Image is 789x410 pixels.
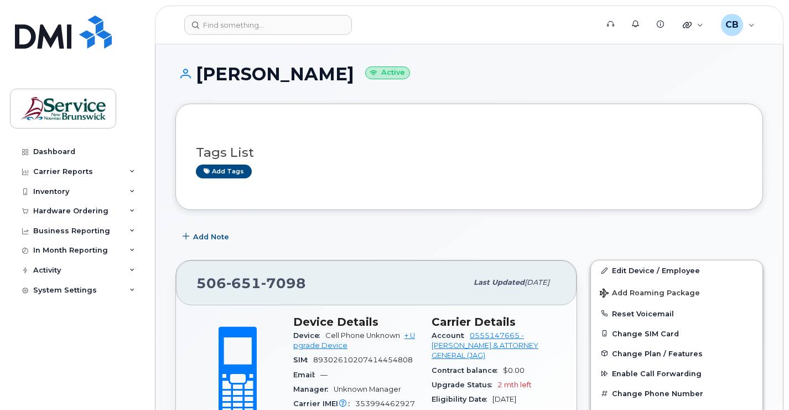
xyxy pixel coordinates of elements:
span: Add Note [193,232,229,242]
span: Account [432,331,470,340]
span: 651 [226,275,261,291]
span: Unknown Manager [334,385,401,393]
a: Add tags [196,165,252,178]
span: 506 [196,275,306,291]
span: SIM [293,356,313,364]
h3: Device Details [293,315,418,329]
span: Cell Phone Unknown [325,331,400,340]
span: Add Roaming Package [600,289,700,299]
button: Add Roaming Package [591,281,762,304]
button: Change Plan / Features [591,344,762,363]
span: Upgrade Status [432,381,497,389]
button: Change SIM Card [591,324,762,344]
span: Last updated [474,278,525,286]
a: 0555147665 - [PERSON_NAME] & ATTORNEY GENERAL (JAG) [432,331,538,360]
span: 89302610207414454808 [313,356,413,364]
span: Carrier IMEI [293,399,355,408]
span: [DATE] [492,395,516,403]
a: Edit Device / Employee [591,260,762,280]
button: Change Phone Number [591,383,762,403]
h1: [PERSON_NAME] [175,64,763,84]
span: Enable Call Forwarding [612,370,702,378]
span: Manager [293,385,334,393]
span: Email [293,371,320,379]
small: Active [365,66,410,79]
h3: Carrier Details [432,315,557,329]
span: Eligibility Date [432,395,492,403]
span: Change Plan / Features [612,349,703,357]
span: 2 mth left [497,381,532,389]
button: Add Note [175,227,238,247]
button: Enable Call Forwarding [591,363,762,383]
span: Contract balance [432,366,503,375]
span: 7098 [261,275,306,291]
span: [DATE] [525,278,549,286]
span: Device [293,331,325,340]
span: $0.00 [503,366,525,375]
button: Reset Voicemail [591,304,762,324]
h3: Tags List [196,146,743,160]
span: — [320,371,328,379]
